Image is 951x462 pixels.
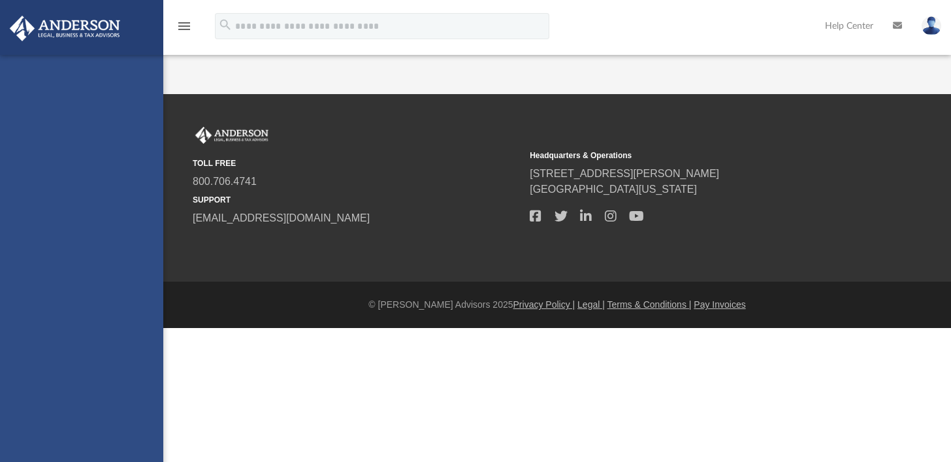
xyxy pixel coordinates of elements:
img: Anderson Advisors Platinum Portal [6,16,124,41]
a: Terms & Conditions | [607,299,692,310]
small: TOLL FREE [193,157,521,169]
a: Privacy Policy | [513,299,575,310]
small: SUPPORT [193,194,521,206]
img: Anderson Advisors Platinum Portal [193,127,271,144]
a: [EMAIL_ADDRESS][DOMAIN_NAME] [193,212,370,223]
a: [STREET_ADDRESS][PERSON_NAME] [530,168,719,179]
small: Headquarters & Operations [530,150,858,161]
a: Legal | [577,299,605,310]
a: menu [176,25,192,34]
div: © [PERSON_NAME] Advisors 2025 [163,298,951,312]
i: menu [176,18,192,34]
a: [GEOGRAPHIC_DATA][US_STATE] [530,184,697,195]
a: 800.706.4741 [193,176,257,187]
a: Pay Invoices [694,299,745,310]
img: User Pic [922,16,941,35]
i: search [218,18,233,32]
